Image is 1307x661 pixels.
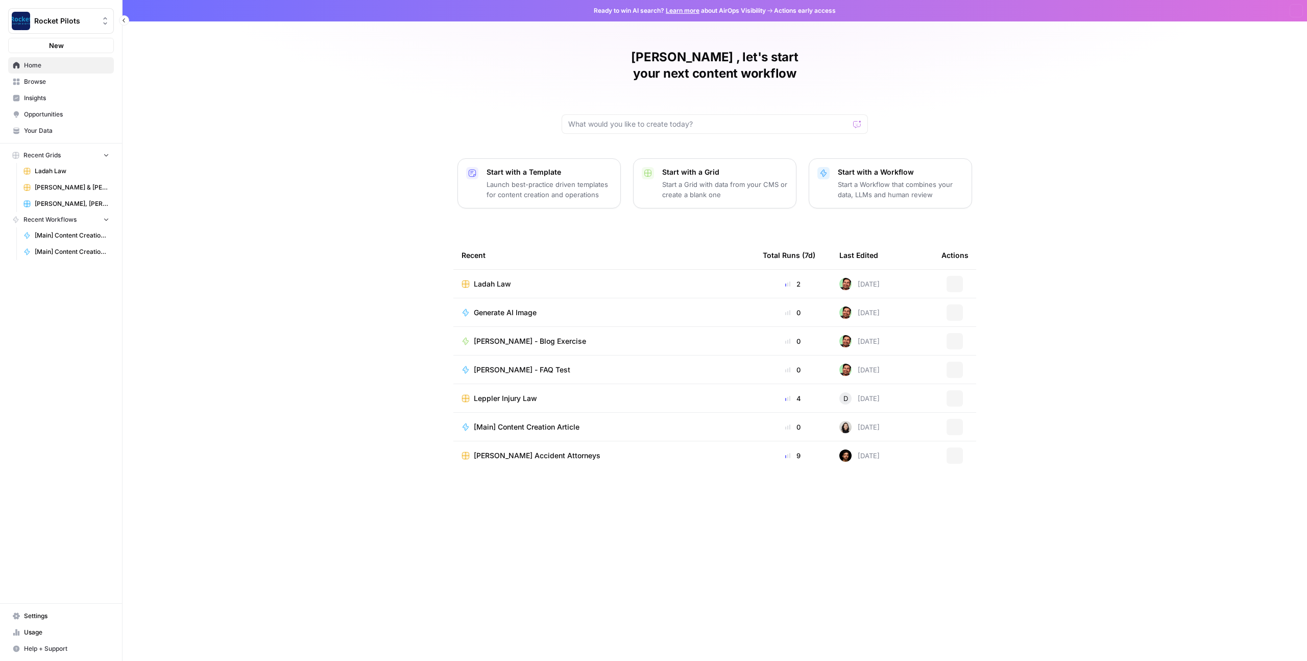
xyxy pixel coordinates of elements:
div: [DATE] [839,278,880,290]
p: Start with a Grid [662,167,788,177]
button: Start with a WorkflowStart a Workflow that combines your data, LLMs and human review [809,158,972,208]
span: Ladah Law [35,167,109,176]
div: [DATE] [839,364,880,376]
div: Recent [462,241,746,269]
a: Your Data [8,123,114,139]
span: Opportunities [24,110,109,119]
span: Generate AI Image [474,308,537,318]
span: Insights [24,93,109,103]
span: Recent Workflows [23,215,77,224]
button: New [8,38,114,53]
p: Start with a Template [487,167,612,177]
a: Browse [8,74,114,90]
div: 9 [763,451,823,461]
a: [Main] Content Creation Brief [19,227,114,244]
div: 0 [763,365,823,375]
button: Recent Grids [8,148,114,163]
div: 0 [763,308,823,318]
div: [DATE] [839,306,880,319]
a: Settings [8,608,114,624]
button: Start with a TemplateLaunch best-practice driven templates for content creation and operations [457,158,621,208]
div: [DATE] [839,335,880,347]
span: [Main] Content Creation Brief [35,231,109,240]
div: Actions [941,241,969,269]
a: Leppler Injury Law [462,393,746,404]
p: Start a Grid with data from your CMS or create a blank one [662,179,788,200]
img: d1tj6q4qn00rgj0pg6jtyq0i5owx [839,306,852,319]
div: Last Edited [839,241,878,269]
div: 2 [763,279,823,289]
span: Your Data [24,126,109,135]
span: Browse [24,77,109,86]
img: t5ef5oef8zpw1w4g2xghobes91mw [839,421,852,433]
a: Generate AI Image [462,308,746,318]
a: Usage [8,624,114,641]
div: Total Runs (7d) [763,241,815,269]
img: wt756mygx0n7rybn42vblmh42phm [839,450,852,462]
a: Learn more [666,7,699,14]
div: [DATE] [839,450,880,462]
div: 0 [763,422,823,432]
input: What would you like to create today? [568,119,849,129]
span: [PERSON_NAME] - Blog Exercise [474,336,586,346]
span: Settings [24,611,109,621]
a: [PERSON_NAME] Accident Attorneys [462,451,746,461]
span: Leppler Injury Law [474,393,537,404]
div: [DATE] [839,421,880,433]
a: Ladah Law [19,163,114,179]
a: [PERSON_NAME] - FAQ Test [462,365,746,375]
p: Launch best-practice driven templates for content creation and operations [487,179,612,200]
button: Recent Workflows [8,212,114,227]
span: Help + Support [24,644,109,653]
span: [Main] Content Creation Article [474,422,579,432]
span: Actions early access [774,6,836,15]
a: Ladah Law [462,279,746,289]
a: [PERSON_NAME] & [PERSON_NAME] [US_STATE] Car Accident Lawyers [19,179,114,196]
button: Workspace: Rocket Pilots [8,8,114,34]
span: Ready to win AI search? about AirOps Visibility [594,6,766,15]
div: 4 [763,393,823,404]
a: [Main] Content Creation Article [19,244,114,260]
img: d1tj6q4qn00rgj0pg6jtyq0i5owx [839,278,852,290]
span: Usage [24,628,109,637]
a: Home [8,57,114,74]
span: [Main] Content Creation Article [35,247,109,256]
button: Start with a GridStart a Grid with data from your CMS or create a blank one [633,158,796,208]
span: Recent Grids [23,151,61,160]
span: [PERSON_NAME] Accident Attorneys [474,451,600,461]
p: Start with a Workflow [838,167,963,177]
span: Ladah Law [474,279,511,289]
img: Rocket Pilots Logo [12,12,30,30]
span: Home [24,61,109,70]
button: Help + Support [8,641,114,657]
span: [PERSON_NAME], [PERSON_NAME] & [PERSON_NAME] [35,199,109,208]
span: Rocket Pilots [34,16,96,26]
span: New [49,40,64,51]
a: Insights [8,90,114,106]
a: Opportunities [8,106,114,123]
h1: [PERSON_NAME] , let's start your next content workflow [562,49,868,82]
a: [PERSON_NAME] - Blog Exercise [462,336,746,346]
img: d1tj6q4qn00rgj0pg6jtyq0i5owx [839,335,852,347]
img: d1tj6q4qn00rgj0pg6jtyq0i5owx [839,364,852,376]
span: [PERSON_NAME] - FAQ Test [474,365,570,375]
span: D [843,393,848,404]
a: [Main] Content Creation Article [462,422,746,432]
div: [DATE] [839,392,880,405]
span: [PERSON_NAME] & [PERSON_NAME] [US_STATE] Car Accident Lawyers [35,183,109,192]
p: Start a Workflow that combines your data, LLMs and human review [838,179,963,200]
a: [PERSON_NAME], [PERSON_NAME] & [PERSON_NAME] [19,196,114,212]
div: 0 [763,336,823,346]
